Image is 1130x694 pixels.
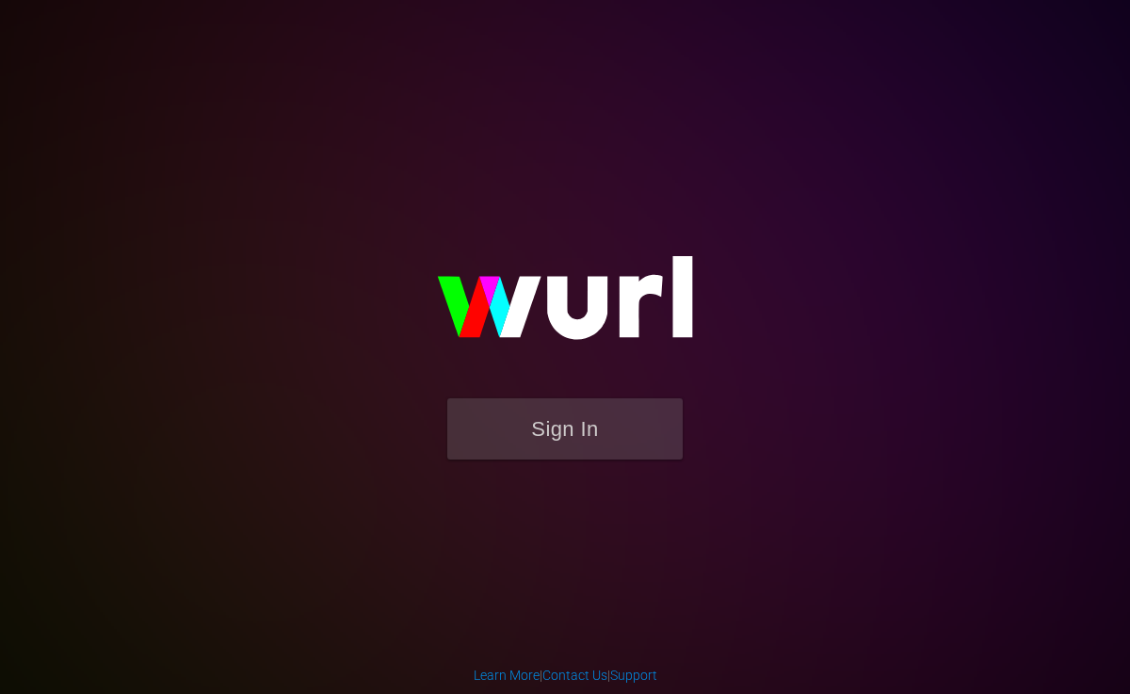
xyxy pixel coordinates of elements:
[447,398,683,460] button: Sign In
[610,668,657,683] a: Support
[474,668,540,683] a: Learn More
[474,666,657,685] div: | |
[377,216,753,398] img: wurl-logo-on-black-223613ac3d8ba8fe6dc639794a292ebdb59501304c7dfd60c99c58986ef67473.svg
[542,668,607,683] a: Contact Us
